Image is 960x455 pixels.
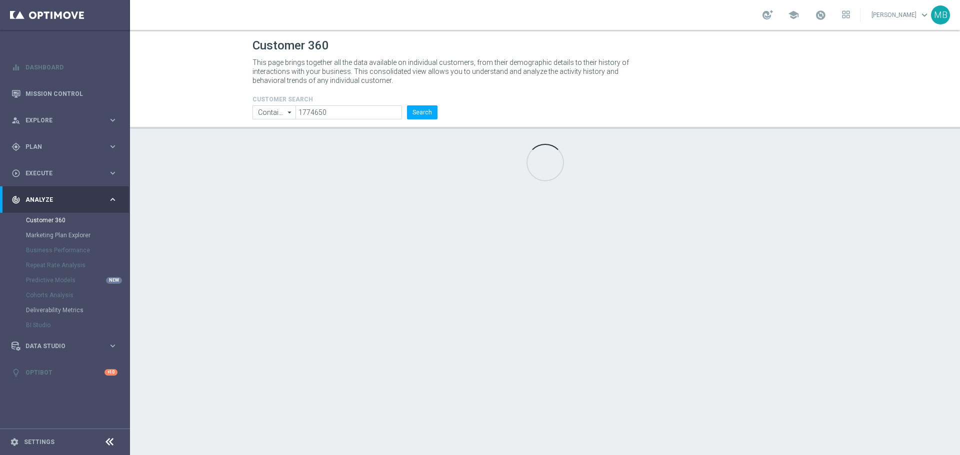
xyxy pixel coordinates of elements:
div: NEW [106,277,122,284]
div: Deliverability Metrics [26,303,129,318]
div: Marketing Plan Explorer [26,228,129,243]
div: MB [931,5,950,24]
input: Contains [252,105,295,119]
a: Dashboard [25,54,117,80]
div: Business Performance [26,243,129,258]
div: Analyze [11,195,108,204]
div: Execute [11,169,108,178]
a: [PERSON_NAME]keyboard_arrow_down [870,7,931,22]
a: Settings [24,439,54,445]
div: Predictive Models [26,273,129,288]
button: person_search Explore keyboard_arrow_right [11,116,118,124]
span: school [788,9,799,20]
i: keyboard_arrow_right [108,115,117,125]
h4: CUSTOMER SEARCH [252,96,437,103]
i: keyboard_arrow_right [108,168,117,178]
div: Customer 360 [26,213,129,228]
i: track_changes [11,195,20,204]
a: Marketing Plan Explorer [26,231,104,239]
span: Execute [25,170,108,176]
button: track_changes Analyze keyboard_arrow_right [11,196,118,204]
div: Optibot [11,359,117,386]
i: play_circle_outline [11,169,20,178]
i: keyboard_arrow_right [108,341,117,351]
div: +10 [104,369,117,376]
span: Data Studio [25,343,108,349]
input: Enter CID, Email, name or phone [295,105,402,119]
div: Dashboard [11,54,117,80]
span: keyboard_arrow_down [919,9,930,20]
span: Plan [25,144,108,150]
a: Optibot [25,359,104,386]
div: Cohorts Analysis [26,288,129,303]
button: Data Studio keyboard_arrow_right [11,342,118,350]
i: arrow_drop_down [285,106,295,119]
i: keyboard_arrow_right [108,142,117,151]
button: equalizer Dashboard [11,63,118,71]
span: Explore [25,117,108,123]
div: Mission Control [11,80,117,107]
span: Analyze [25,197,108,203]
i: lightbulb [11,368,20,377]
a: Deliverability Metrics [26,306,104,314]
i: settings [10,438,19,447]
i: gps_fixed [11,142,20,151]
i: keyboard_arrow_right [108,195,117,204]
button: play_circle_outline Execute keyboard_arrow_right [11,169,118,177]
div: Plan [11,142,108,151]
button: lightbulb Optibot +10 [11,369,118,377]
i: person_search [11,116,20,125]
div: Explore [11,116,108,125]
div: BI Studio [26,318,129,333]
a: Mission Control [25,80,117,107]
a: Customer 360 [26,216,104,224]
h1: Customer 360 [252,38,837,53]
div: Data Studio [11,342,108,351]
i: equalizer [11,63,20,72]
div: Repeat Rate Analysis [26,258,129,273]
button: Mission Control [11,90,118,98]
button: gps_fixed Plan keyboard_arrow_right [11,143,118,151]
button: Search [407,105,437,119]
p: This page brings together all the data available on individual customers, from their demographic ... [252,58,637,85]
